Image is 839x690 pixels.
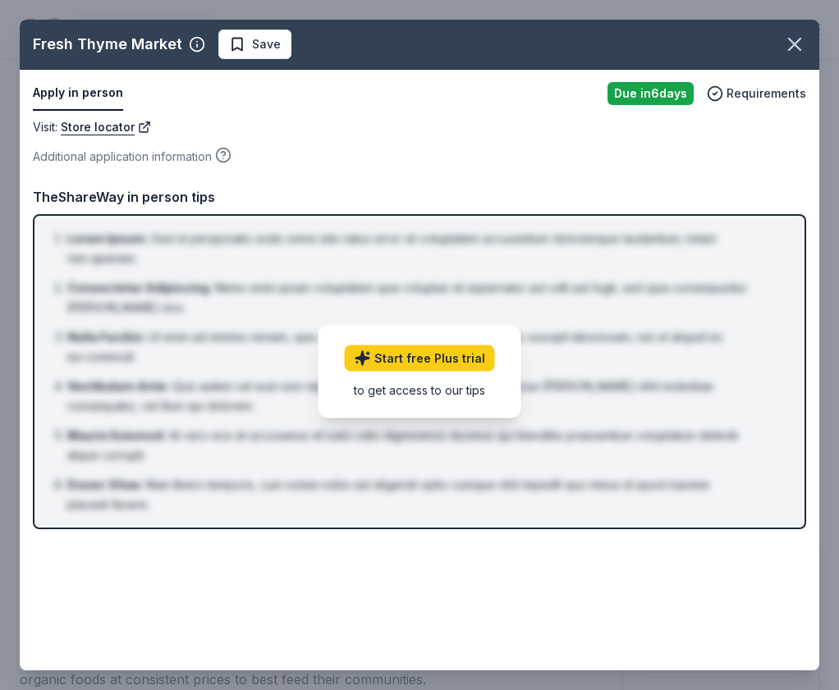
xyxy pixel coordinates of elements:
span: Vestibulum Ante : [67,379,169,393]
div: TheShareWay in person tips [33,186,806,208]
div: to get access to our tips [345,382,495,399]
li: Ut enim ad minima veniam, quis nostrum exercitationem ullam corporis suscipit laboriosam, nisi ut... [67,327,782,367]
span: Requirements [727,84,806,103]
li: Quis autem vel eum iure reprehenderit qui in ea voluptate velit esse [PERSON_NAME] nihil molestia... [67,377,782,416]
div: Additional application information [33,147,806,167]
div: Fresh Thyme Market [33,31,182,57]
a: Store locator [61,117,151,137]
div: Visit : [33,117,806,137]
span: Consectetur Adipiscing : [67,281,212,295]
span: Donec Vitae : [67,478,143,491]
span: Nulla Facilisi : [67,330,145,344]
div: Due in 6 days [607,82,694,105]
a: Start free Plus trial [345,345,495,372]
span: Mauris Euismod : [67,428,166,442]
button: Requirements [707,84,806,103]
li: Sed ut perspiciatis unde omnis iste natus error sit voluptatem accusantium doloremque laudantium,... [67,229,782,268]
li: Nemo enim ipsam voluptatem quia voluptas sit aspernatur aut odit aut fugit, sed quia consequuntur... [67,278,782,318]
span: Lorem Ipsum : [67,231,148,245]
button: Save [218,30,291,59]
li: Nam libero tempore, cum soluta nobis est eligendi optio cumque nihil impedit quo minus id quod ma... [67,475,782,514]
button: Apply in person [33,76,123,111]
li: At vero eos et accusamus et iusto odio dignissimos ducimus qui blanditiis praesentium voluptatum ... [67,426,782,465]
span: Save [252,34,281,54]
